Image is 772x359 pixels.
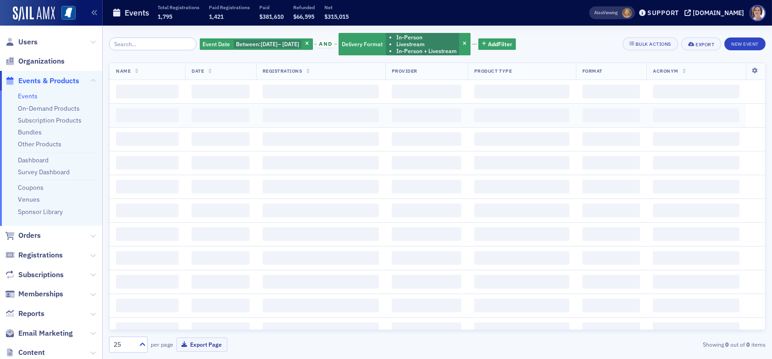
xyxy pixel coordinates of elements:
span: ‌ [392,132,461,146]
span: Acronym [653,68,679,74]
span: ‌ [653,156,739,170]
input: Search… [109,38,197,50]
span: ‌ [192,180,249,193]
span: ‌ [653,227,739,241]
a: Memberships [5,289,63,299]
a: Bundles [18,128,42,136]
span: ‌ [653,275,739,289]
img: SailAMX [13,6,55,21]
span: ‌ [192,108,249,122]
span: ‌ [474,180,569,193]
a: Events & Products [5,76,79,86]
span: ‌ [116,132,179,146]
a: Users [5,37,38,47]
span: ‌ [263,227,379,241]
span: Orders [18,230,41,241]
span: $381,610 [259,13,284,20]
span: ‌ [582,132,640,146]
span: ‌ [653,85,739,98]
span: ‌ [474,251,569,265]
span: ‌ [116,275,179,289]
span: ‌ [392,108,461,122]
div: Showing out of items [553,340,766,348]
span: ‌ [192,251,249,265]
span: ‌ [474,322,569,336]
span: ‌ [392,85,461,98]
a: Dashboard [18,156,49,164]
span: Memberships [18,289,63,299]
h1: Events [125,7,149,18]
span: ‌ [582,322,640,336]
button: [DOMAIN_NAME] [684,10,747,16]
span: – [261,40,299,48]
span: ‌ [582,156,640,170]
strong: 0 [745,340,751,348]
span: Add Filter [488,40,512,48]
span: Between : [236,40,261,48]
span: ‌ [192,132,249,146]
span: ‌ [192,85,249,98]
span: ‌ [116,204,179,217]
span: ‌ [392,275,461,289]
button: New Event [724,38,766,50]
span: ‌ [653,132,739,146]
span: ‌ [192,227,249,241]
a: On-Demand Products [18,104,80,113]
div: 25 [114,340,134,349]
label: per page [151,340,173,348]
span: ‌ [392,299,461,312]
p: Paid [259,4,284,11]
a: Email Marketing [5,328,73,338]
span: ‌ [263,132,379,146]
span: Viewing [594,10,618,16]
p: Paid Registrations [209,4,250,11]
div: Export [695,42,714,47]
a: Registrations [5,250,63,260]
span: ‌ [263,85,379,98]
span: ‌ [474,204,569,217]
span: ‌ [653,204,739,217]
span: ‌ [582,180,640,193]
span: ‌ [582,299,640,312]
a: Venues [18,195,40,204]
span: 1,421 [209,13,224,20]
a: Coupons [18,183,44,192]
span: ‌ [392,251,461,265]
a: New Event [724,39,766,48]
span: ‌ [263,299,379,312]
span: and [317,41,334,48]
span: Date [192,68,204,74]
a: Sponsor Library [18,208,63,216]
span: ‌ [474,108,569,122]
span: Product Type [474,68,512,74]
span: Provider [392,68,417,74]
span: ‌ [263,322,379,336]
a: Subscription Products [18,116,82,124]
div: Also [594,10,603,16]
span: ‌ [392,322,461,336]
span: Events & Products [18,76,79,86]
button: AddFilter [478,38,516,50]
span: ‌ [263,275,379,289]
button: Export [681,38,721,50]
span: ‌ [392,204,461,217]
a: Other Products [18,140,61,148]
button: Export Page [176,338,227,352]
span: ‌ [392,156,461,170]
span: ‌ [582,227,640,241]
span: ‌ [192,156,249,170]
span: Profile [750,5,766,21]
span: ‌ [192,204,249,217]
span: ‌ [653,322,739,336]
a: View Homepage [55,6,76,21]
button: Bulk Actions [623,38,678,50]
strong: 0 [724,340,730,348]
span: Registrations [263,68,302,74]
span: Content [18,348,45,358]
li: In-Person + Livestream [396,48,457,54]
a: Survey Dashboard [18,168,70,176]
span: ‌ [263,156,379,170]
span: [DATE] [282,40,299,48]
span: Reports [18,309,44,319]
